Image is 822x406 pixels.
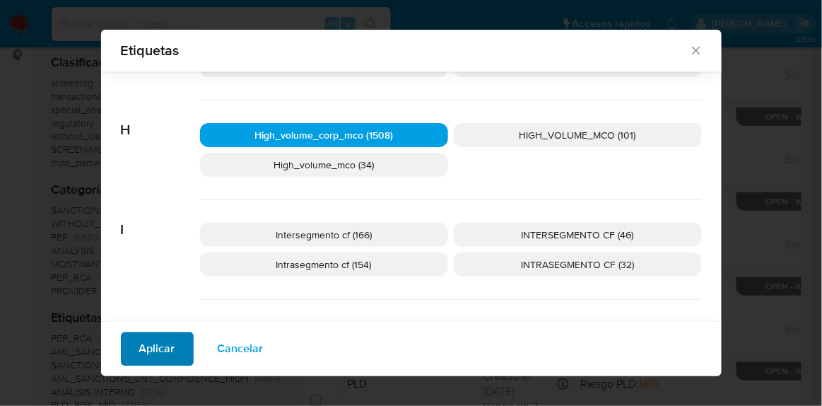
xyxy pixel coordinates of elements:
[254,128,393,142] span: High_volume_corp_mco (1508)
[121,200,200,238] span: I
[200,223,448,247] div: Intersegmento cf (166)
[139,334,175,365] span: Aplicar
[200,123,448,147] div: High_volume_corp_mco (1508)
[200,253,448,277] div: Intrasegmento cf (154)
[200,153,448,177] div: High_volume_mco (34)
[121,332,194,366] button: Aplicar
[121,100,200,139] span: H
[689,43,702,56] button: Cerrar
[521,257,634,272] span: INTRASEGMENTO CF (32)
[218,334,264,365] span: Cancelar
[199,332,282,366] button: Cancelar
[454,253,702,277] div: INTRASEGMENTO CF (32)
[454,123,702,147] div: HIGH_VOLUME_MCO (101)
[121,43,690,57] span: Etiquetas
[274,158,374,172] span: High_volume_mco (34)
[276,257,372,272] span: Intrasegmento cf (154)
[276,228,372,242] span: Intersegmento cf (166)
[519,128,636,142] span: HIGH_VOLUME_MCO (101)
[121,300,200,338] span: K
[454,223,702,247] div: INTERSEGMENTO CF (46)
[522,228,634,242] span: INTERSEGMENTO CF (46)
